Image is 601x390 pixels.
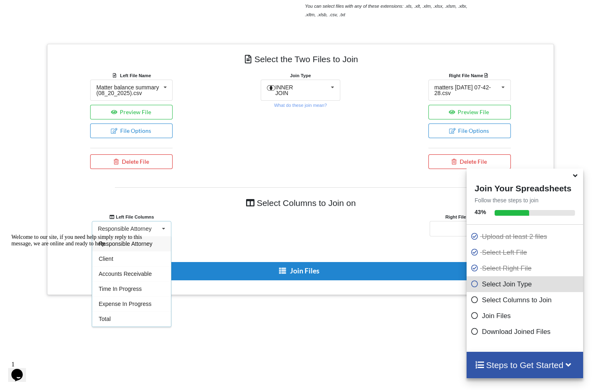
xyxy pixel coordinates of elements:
[3,3,149,16] div: Welcome to our site, if you need help simply reply to this message, we are online and ready to help.
[114,262,485,280] button: Join Files
[305,4,467,17] i: You can select files with any of these extensions: .xls, .xlt, .xlm, .xlsx, .xlsm, .xltx, .xltm, ...
[435,84,499,96] div: matters [DATE] 07-42-28.csv
[90,123,173,138] button: File Options
[428,123,511,138] button: File Options
[3,3,134,16] span: Welcome to our site, if you need help simply reply to this message, we are online and ready to help.
[290,73,311,78] b: Join Type
[109,214,154,219] b: Left File Columns
[471,279,581,289] p: Select Join Type
[475,360,575,370] h4: Steps to Get Started
[467,196,583,204] p: Follow these steps to join
[53,50,548,68] h4: Select the Two Files to Join
[471,311,581,321] p: Join Files
[471,247,581,258] p: Select Left File
[428,154,511,169] button: Delete File
[275,84,293,96] span: INNER JOIN
[471,295,581,305] p: Select Columns to Join
[8,357,34,382] iframe: chat widget
[8,231,154,353] iframe: chat widget
[471,232,581,242] p: Upload at least 2 files
[449,73,490,78] b: Right File Name
[467,181,583,193] h4: Join Your Spreadsheets
[471,263,581,273] p: Select Right File
[274,103,327,108] small: What do these join mean?
[96,84,160,96] div: Matter balance summary (08_20_2025).csv
[120,73,151,78] b: Left File Name
[90,154,173,169] button: Delete File
[115,194,486,212] h4: Select Columns to Join on
[90,105,173,119] button: Preview File
[98,226,151,232] div: Responsible Attorney
[428,105,511,119] button: Preview File
[471,327,581,337] p: Download Joined Files
[445,214,494,219] b: Right File Columns
[475,209,486,215] b: 43 %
